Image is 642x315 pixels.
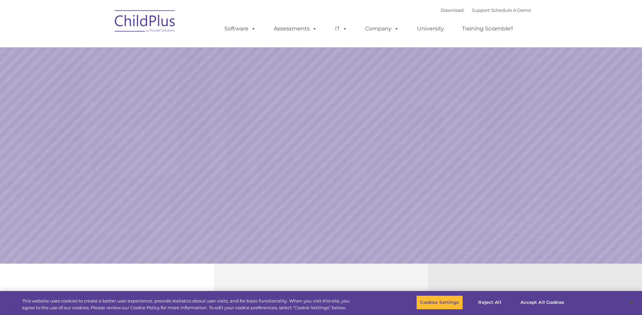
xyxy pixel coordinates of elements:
div: This website uses cookies to create a better user experience, provide statistics about user visit... [22,298,353,311]
a: Assessments [267,22,324,35]
a: Company [358,22,406,35]
button: Reject All [469,295,511,310]
a: Learn More [436,191,544,220]
a: Download [441,7,464,13]
a: Training Scramble!! [455,22,520,35]
button: Accept All Cookies [517,295,568,310]
a: IT [328,22,354,35]
font: | [441,7,531,13]
a: Software [218,22,263,35]
button: Cookies Settings [416,295,463,310]
a: Support [472,7,490,13]
a: Schedule A Demo [491,7,531,13]
button: Close [624,295,639,310]
img: ChildPlus by Procare Solutions [111,5,179,39]
a: University [410,22,451,35]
